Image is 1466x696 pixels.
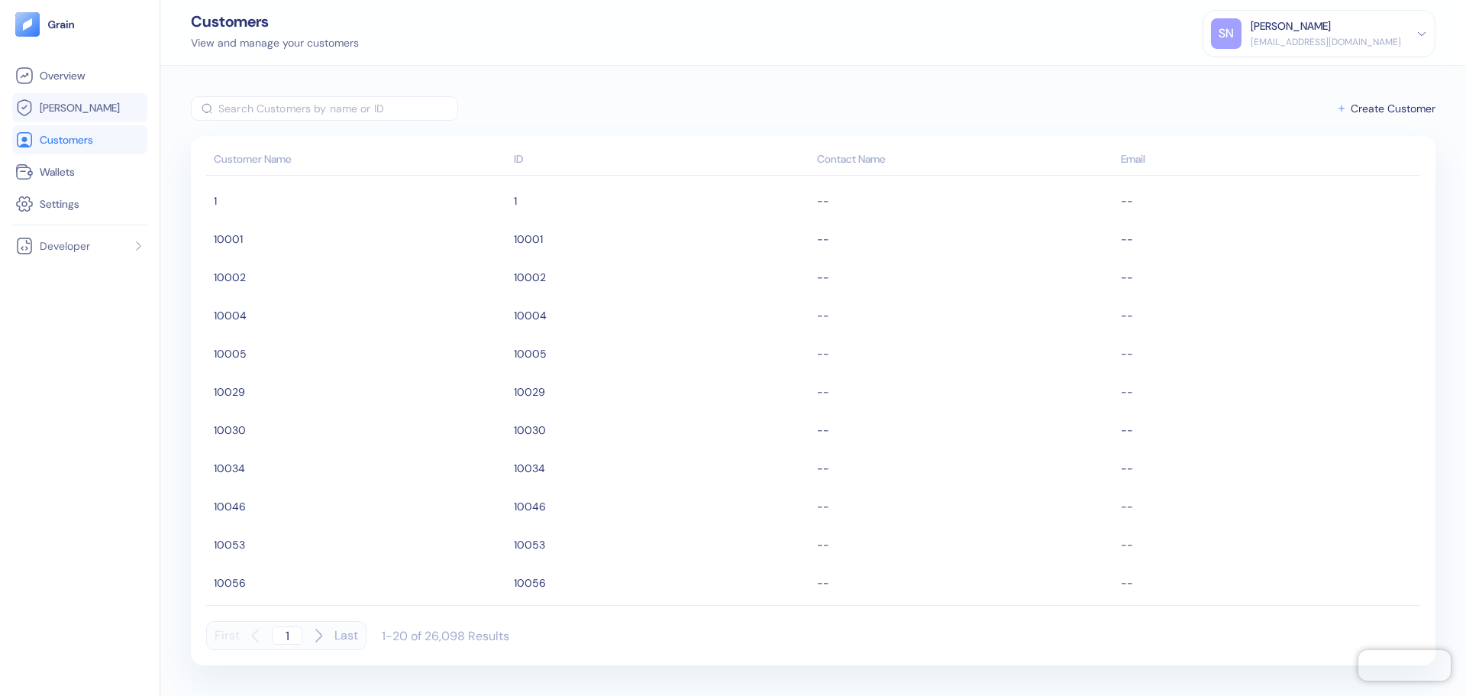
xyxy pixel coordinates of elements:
td: 10030 [510,411,814,449]
td: -- [813,182,1117,220]
a: Wallets [15,163,144,181]
div: 10005 [214,341,506,367]
th: Customer Name [206,145,510,176]
td: -- [1117,564,1421,602]
span: Create Customer [1351,103,1435,114]
div: 10004 [214,303,506,329]
span: Wallets [40,164,75,180]
img: logo [47,19,76,30]
td: 10004 [510,296,814,335]
td: -- [1117,258,1421,296]
td: -- [1117,449,1421,487]
td: -- [1117,411,1421,449]
button: Last [334,621,358,650]
span: Overview [40,68,85,83]
td: -- [813,411,1117,449]
td: -- [1117,182,1421,220]
td: -- [813,526,1117,564]
td: 10053 [510,526,814,564]
a: Settings [15,195,144,213]
div: 10034 [214,455,506,481]
div: SN [1211,18,1242,49]
div: 10002 [214,264,506,290]
td: -- [1117,220,1421,258]
td: 10005 [510,335,814,373]
td: 10029 [510,373,814,411]
div: 10056 [214,570,506,596]
div: 1-20 of 26,098 Results [382,628,509,644]
td: 10046 [510,487,814,526]
td: -- [1117,373,1421,411]
td: 10056 [510,564,814,602]
td: -- [1117,296,1421,335]
a: [PERSON_NAME] [15,99,144,117]
td: -- [813,487,1117,526]
span: [PERSON_NAME] [40,100,120,115]
span: Settings [40,196,79,212]
span: Developer [40,238,90,254]
div: 10046 [214,494,506,520]
td: 10002 [510,258,814,296]
td: 1 [510,182,814,220]
div: 10053 [214,532,506,558]
div: 1 [214,188,506,214]
div: 10029 [214,379,506,405]
th: ID [510,145,814,176]
img: logo-tablet-V2.svg [15,12,40,37]
div: [PERSON_NAME] [1251,18,1331,34]
td: -- [813,258,1117,296]
td: 10034 [510,449,814,487]
button: First [215,621,240,650]
div: Customers [191,14,359,29]
a: Overview [15,66,144,85]
td: -- [813,335,1117,373]
td: -- [813,373,1117,411]
td: -- [813,296,1117,335]
td: -- [813,564,1117,602]
div: 10030 [214,417,506,443]
input: Search Customers by name or ID [218,96,458,121]
div: [EMAIL_ADDRESS][DOMAIN_NAME] [1251,35,1401,49]
button: Create Customer [1336,96,1435,121]
td: -- [813,449,1117,487]
div: 10001 [214,226,506,252]
th: Email [1117,145,1421,176]
span: Customers [40,132,93,147]
td: -- [1117,487,1421,526]
a: Customers [15,131,144,149]
td: -- [813,220,1117,258]
div: View and manage your customers [191,35,359,51]
td: 10001 [510,220,814,258]
td: -- [1117,526,1421,564]
iframe: Chatra live chat [1358,650,1451,681]
th: Contact Name [813,145,1117,176]
td: -- [1117,335,1421,373]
